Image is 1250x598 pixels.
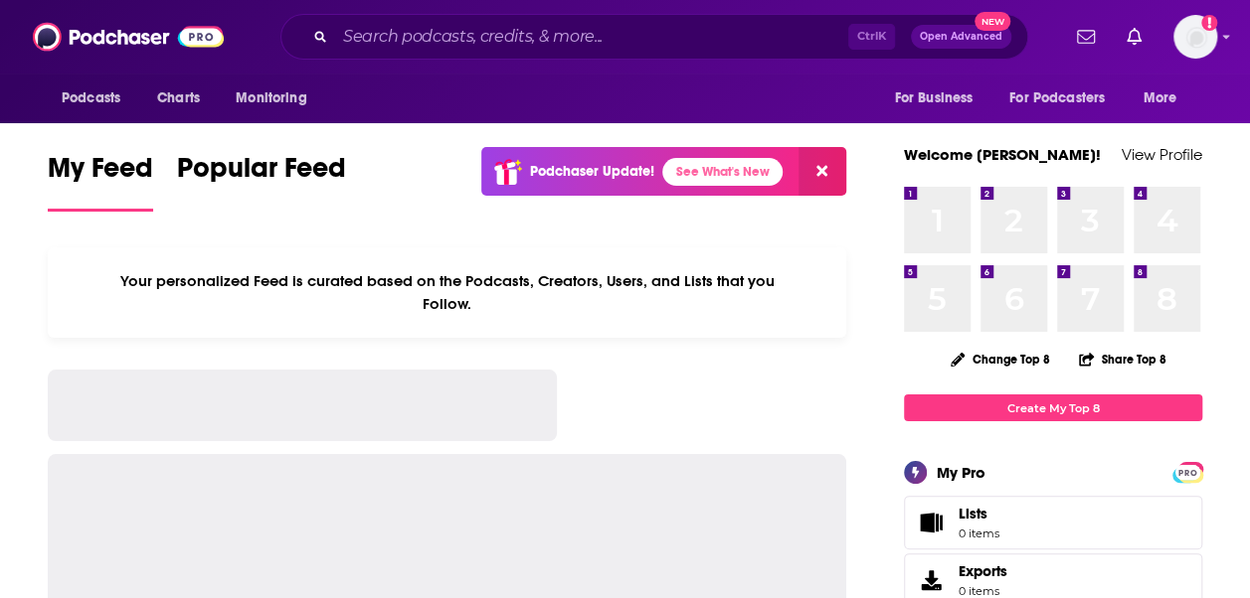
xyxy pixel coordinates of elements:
[1009,84,1105,112] span: For Podcasters
[177,151,346,197] span: Popular Feed
[157,84,200,112] span: Charts
[48,151,153,197] span: My Feed
[959,562,1007,580] span: Exports
[177,151,346,212] a: Popular Feed
[1175,465,1199,480] span: PRO
[222,79,332,117] button: open menu
[959,505,999,523] span: Lists
[48,247,846,338] div: Your personalized Feed is curated based on the Podcasts, Creators, Users, and Lists that you Follow.
[48,151,153,212] a: My Feed
[48,79,146,117] button: open menu
[1201,15,1217,31] svg: Add a profile image
[1173,15,1217,59] span: Logged in as caseya
[911,509,951,536] span: Lists
[904,496,1202,549] a: Lists
[911,25,1011,49] button: Open AdvancedNew
[280,14,1028,60] div: Search podcasts, credits, & more...
[335,21,848,53] input: Search podcasts, credits, & more...
[662,158,783,186] a: See What's New
[848,24,895,50] span: Ctrl K
[959,505,987,523] span: Lists
[236,84,306,112] span: Monitoring
[1144,84,1177,112] span: More
[1130,79,1202,117] button: open menu
[1122,145,1202,164] a: View Profile
[911,566,951,594] span: Exports
[937,463,985,482] div: My Pro
[894,84,973,112] span: For Business
[975,12,1010,31] span: New
[33,18,224,56] img: Podchaser - Follow, Share and Rate Podcasts
[530,163,654,180] p: Podchaser Update!
[959,526,999,540] span: 0 items
[1175,464,1199,479] a: PRO
[1173,15,1217,59] button: Show profile menu
[996,79,1134,117] button: open menu
[920,32,1002,42] span: Open Advanced
[904,145,1101,164] a: Welcome [PERSON_NAME]!
[1119,20,1150,54] a: Show notifications dropdown
[1173,15,1217,59] img: User Profile
[959,584,1007,598] span: 0 items
[1069,20,1103,54] a: Show notifications dropdown
[1078,340,1167,378] button: Share Top 8
[904,394,1202,421] a: Create My Top 8
[939,347,1062,372] button: Change Top 8
[62,84,120,112] span: Podcasts
[880,79,997,117] button: open menu
[144,79,212,117] a: Charts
